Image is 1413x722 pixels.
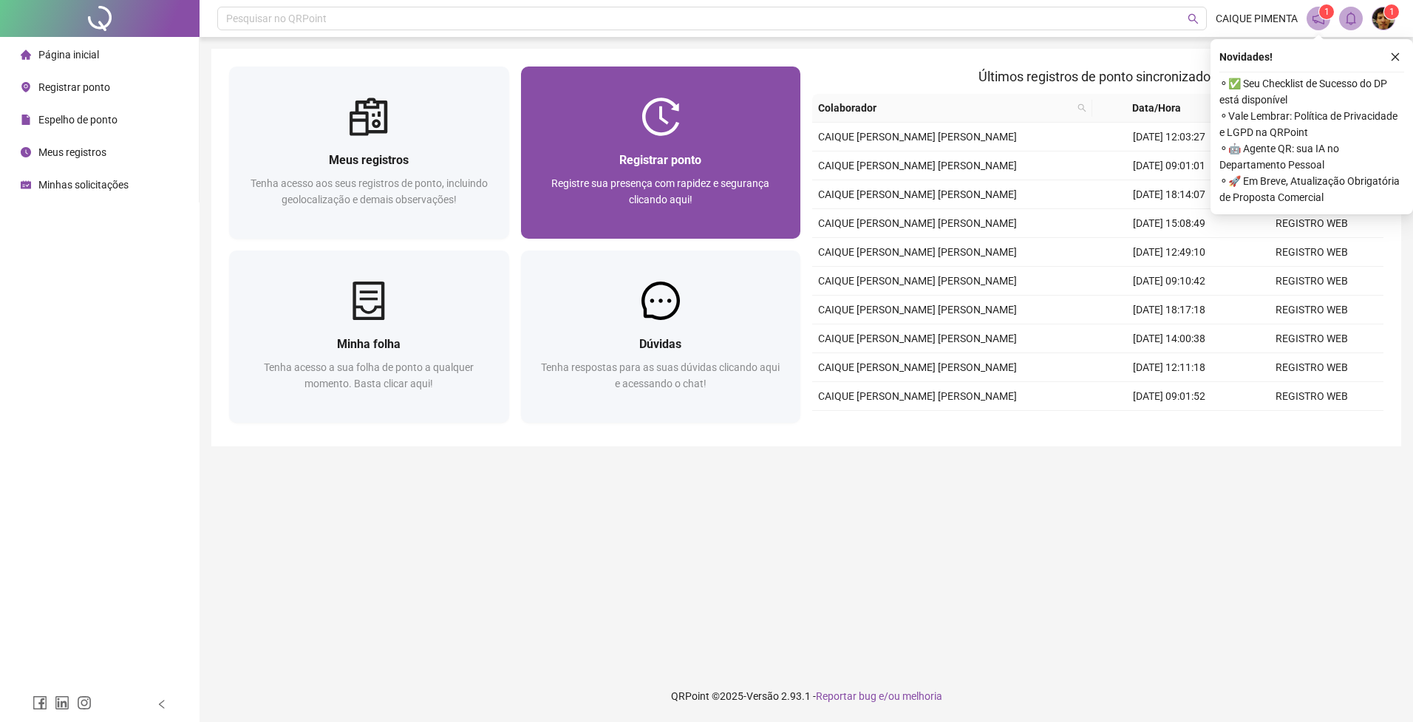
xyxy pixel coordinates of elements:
[1098,238,1241,267] td: [DATE] 12:49:10
[1219,49,1273,65] span: Novidades !
[818,188,1017,200] span: CAIQUE [PERSON_NAME] [PERSON_NAME]
[1098,353,1241,382] td: [DATE] 12:11:18
[521,67,801,239] a: Registrar pontoRegistre sua presença com rapidez e segurança clicando aqui!
[337,337,401,351] span: Minha folha
[251,177,488,205] span: Tenha acesso aos seus registros de ponto, incluindo geolocalização e demais observações!
[1216,10,1298,27] span: CAIQUE PIMENTA
[329,153,409,167] span: Meus registros
[818,275,1017,287] span: CAIQUE [PERSON_NAME] [PERSON_NAME]
[818,131,1017,143] span: CAIQUE [PERSON_NAME] [PERSON_NAME]
[818,361,1017,373] span: CAIQUE [PERSON_NAME] [PERSON_NAME]
[1075,97,1089,119] span: search
[1219,140,1404,173] span: ⚬ 🤖 Agente QR: sua IA no Departamento Pessoal
[38,81,110,93] span: Registrar ponto
[38,179,129,191] span: Minhas solicitações
[1241,353,1383,382] td: REGISTRO WEB
[1241,209,1383,238] td: REGISTRO WEB
[818,246,1017,258] span: CAIQUE [PERSON_NAME] [PERSON_NAME]
[818,100,1072,116] span: Colaborador
[1092,94,1233,123] th: Data/Hora
[619,153,701,167] span: Registrar ponto
[1188,13,1199,24] span: search
[77,695,92,710] span: instagram
[55,695,69,710] span: linkedin
[1098,382,1241,411] td: [DATE] 09:01:52
[639,337,681,351] span: Dúvidas
[200,670,1413,722] footer: QRPoint © 2025 - 2.93.1 -
[1219,108,1404,140] span: ⚬ Vale Lembrar: Política de Privacidade e LGPD na QRPoint
[38,114,118,126] span: Espelho de ponto
[1241,267,1383,296] td: REGISTRO WEB
[818,333,1017,344] span: CAIQUE [PERSON_NAME] [PERSON_NAME]
[978,69,1217,84] span: Últimos registros de ponto sincronizados
[21,180,31,190] span: schedule
[229,251,509,423] a: Minha folhaTenha acesso a sua folha de ponto a qualquer momento. Basta clicar aqui!
[1219,75,1404,108] span: ⚬ ✅ Seu Checklist de Sucesso do DP está disponível
[541,361,780,389] span: Tenha respostas para as suas dúvidas clicando aqui e acessando o chat!
[1241,324,1383,353] td: REGISTRO WEB
[818,390,1017,402] span: CAIQUE [PERSON_NAME] [PERSON_NAME]
[1098,209,1241,238] td: [DATE] 15:08:49
[1372,7,1395,30] img: 40311
[816,690,942,702] span: Reportar bug e/ou melhoria
[1241,238,1383,267] td: REGISTRO WEB
[1390,52,1400,62] span: close
[21,147,31,157] span: clock-circle
[1344,12,1358,25] span: bell
[1077,103,1086,112] span: search
[1324,7,1329,17] span: 1
[21,115,31,125] span: file
[1384,4,1399,19] sup: Atualize o seu contato no menu Meus Dados
[551,177,769,205] span: Registre sua presença com rapidez e segurança clicando aqui!
[1389,7,1395,17] span: 1
[521,251,801,423] a: DúvidasTenha respostas para as suas dúvidas clicando aqui e acessando o chat!
[21,50,31,60] span: home
[33,695,47,710] span: facebook
[157,699,167,709] span: left
[818,160,1017,171] span: CAIQUE [PERSON_NAME] [PERSON_NAME]
[1319,4,1334,19] sup: 1
[1098,123,1241,151] td: [DATE] 12:03:27
[1098,296,1241,324] td: [DATE] 18:17:18
[1098,151,1241,180] td: [DATE] 09:01:01
[1098,411,1241,440] td: [DATE] 18:44:17
[1098,267,1241,296] td: [DATE] 09:10:42
[1219,173,1404,205] span: ⚬ 🚀 Em Breve, Atualização Obrigatória de Proposta Comercial
[1098,180,1241,209] td: [DATE] 18:14:07
[1098,324,1241,353] td: [DATE] 14:00:38
[746,690,779,702] span: Versão
[818,217,1017,229] span: CAIQUE [PERSON_NAME] [PERSON_NAME]
[1241,382,1383,411] td: REGISTRO WEB
[1098,100,1215,116] span: Data/Hora
[818,304,1017,316] span: CAIQUE [PERSON_NAME] [PERSON_NAME]
[264,361,474,389] span: Tenha acesso a sua folha de ponto a qualquer momento. Basta clicar aqui!
[21,82,31,92] span: environment
[38,146,106,158] span: Meus registros
[1241,411,1383,440] td: REGISTRO WEB
[229,67,509,239] a: Meus registrosTenha acesso aos seus registros de ponto, incluindo geolocalização e demais observa...
[1241,296,1383,324] td: REGISTRO WEB
[1312,12,1325,25] span: notification
[38,49,99,61] span: Página inicial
